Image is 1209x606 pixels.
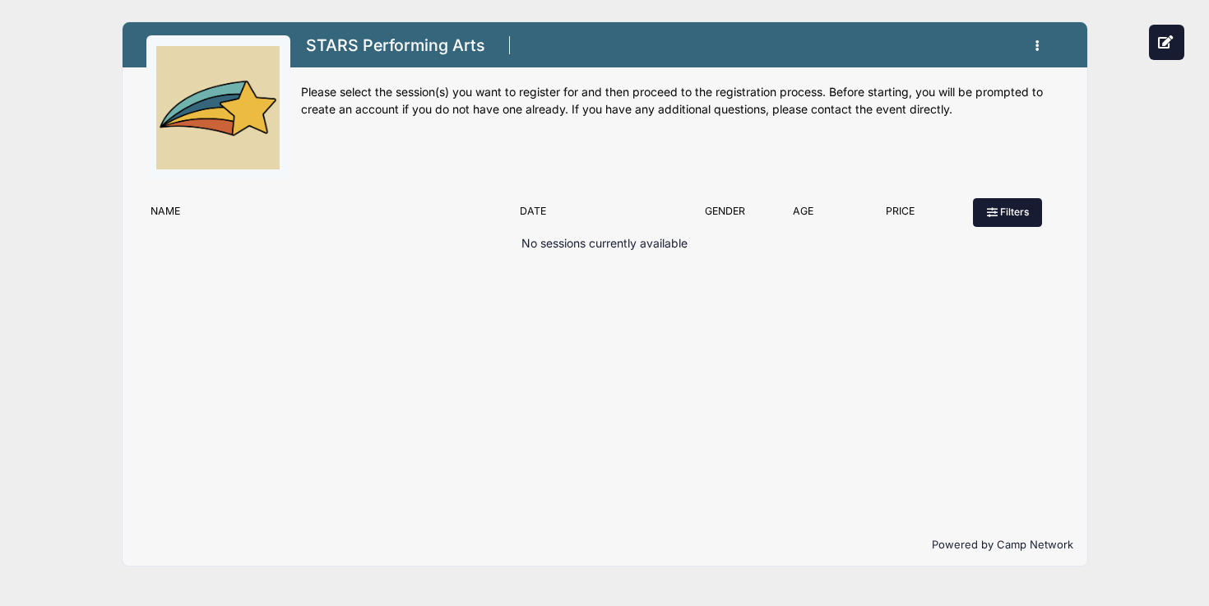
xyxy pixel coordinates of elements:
[688,204,762,227] div: Gender
[762,204,845,227] div: Age
[136,537,1074,553] p: Powered by Camp Network
[301,84,1063,118] div: Please select the session(s) you want to register for and then proceed to the registration proces...
[973,198,1042,226] button: Filters
[156,46,280,169] img: logo
[142,204,512,227] div: Name
[512,204,688,227] div: Date
[521,235,688,252] p: No sessions currently available
[845,204,956,227] div: Price
[301,31,491,60] h1: STARS Performing Arts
